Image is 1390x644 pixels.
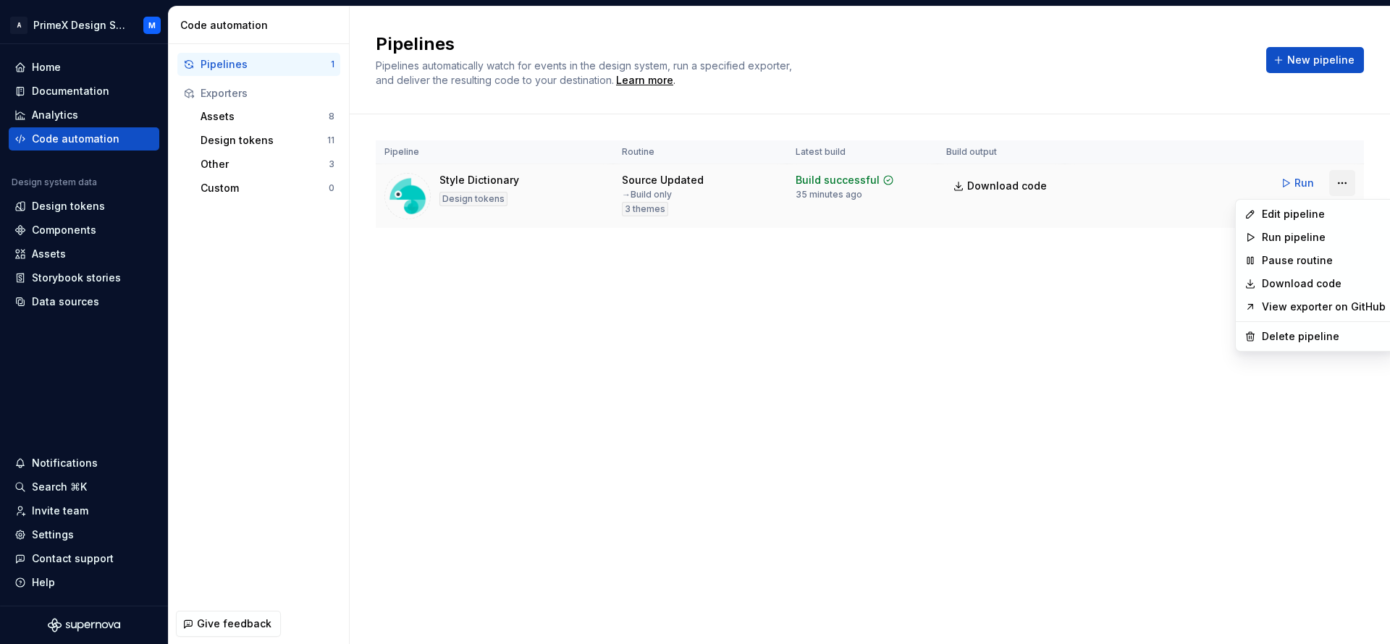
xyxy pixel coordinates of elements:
[1262,329,1386,344] div: Delete pipeline
[1262,230,1386,245] div: Run pipeline
[1262,207,1386,221] div: Edit pipeline
[1262,300,1386,314] a: View exporter on GitHub
[1262,253,1386,268] div: Pause routine
[1262,276,1386,291] a: Download code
